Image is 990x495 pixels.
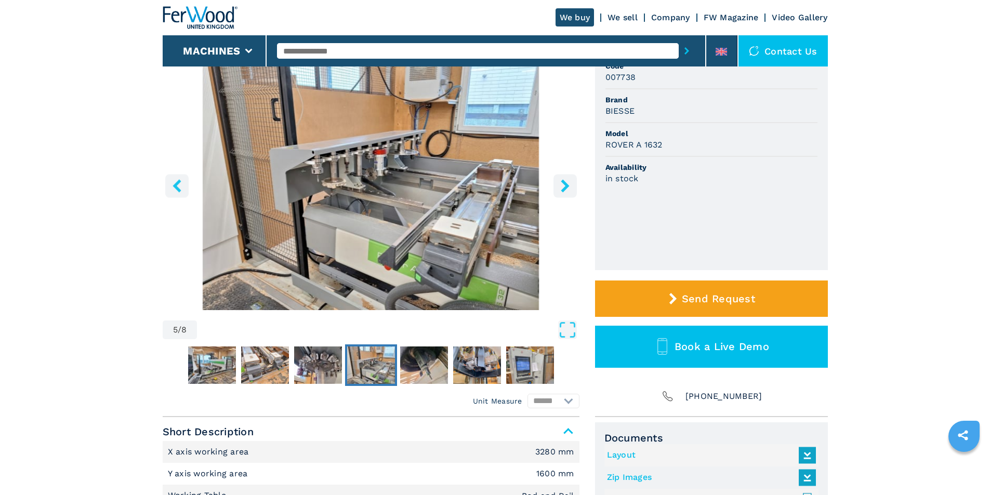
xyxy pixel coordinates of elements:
img: 790eabadfab26584390f808ab4728f87 [347,346,395,384]
em: Unit Measure [473,396,522,406]
span: 5 [173,326,178,334]
img: 7a279969bc4c99d804b8c0e6c5d66e2f [453,346,501,384]
button: Send Request [595,280,828,317]
img: b7393234b5238f6ce9106d1f347444ee [188,346,236,384]
p: Y axis working area [168,468,250,479]
div: Contact us [738,35,828,66]
span: Short Description [163,422,579,441]
p: X axis working area [168,446,252,458]
a: FW Magazine [704,12,759,22]
a: Company [651,12,690,22]
button: Go to Slide 6 [398,344,450,386]
button: Go to Slide 8 [504,344,556,386]
img: Phone [661,389,675,404]
span: Book a Live Demo [675,340,769,353]
button: Go to Slide 2 [186,344,238,386]
button: Go to Slide 3 [239,344,291,386]
span: Model [605,128,817,139]
img: f4fc577108a9b5a526925d39a07e2c14 [506,346,554,384]
span: 8 [181,326,187,334]
button: right-button [553,174,577,197]
button: Machines [183,45,240,57]
span: Send Request [682,292,755,305]
button: Go to Slide 4 [292,344,344,386]
button: submit-button [679,39,695,63]
a: Layout [607,447,811,464]
span: Availability [605,162,817,172]
button: Open Fullscreen [200,320,576,339]
a: Zip Images [607,469,811,486]
img: Contact us [749,46,759,56]
span: / [178,326,181,334]
h3: 007738 [605,71,636,83]
button: Book a Live Demo [595,326,828,368]
a: We sell [608,12,638,22]
img: 1b59e6375049546ecba501efe0279fd3 [241,346,289,384]
img: 5 Axis CNC Routers BIESSE ROVER A 1632 [163,58,579,310]
button: left-button [165,174,189,197]
em: 1600 mm [536,470,574,478]
img: 22c306ea9afda04f9b94f94207143c3a [400,346,448,384]
h3: in stock [605,172,639,184]
h3: ROVER A 1632 [605,139,663,151]
span: Brand [605,95,817,105]
a: Video Gallery [772,12,827,22]
nav: Thumbnail Navigation [163,344,579,386]
span: [PHONE_NUMBER] [685,389,762,404]
a: We buy [556,8,595,26]
a: sharethis [950,422,976,448]
button: Go to Slide 5 [345,344,397,386]
div: Go to Slide 5 [163,58,579,310]
iframe: Chat [946,448,982,487]
img: c08c98a00d09e44a8a454aa1c0a95560 [294,346,342,384]
button: Go to Slide 7 [451,344,503,386]
em: 3280 mm [535,448,574,456]
span: Documents [604,432,819,444]
img: Ferwood [163,6,237,29]
h3: BIESSE [605,105,635,117]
